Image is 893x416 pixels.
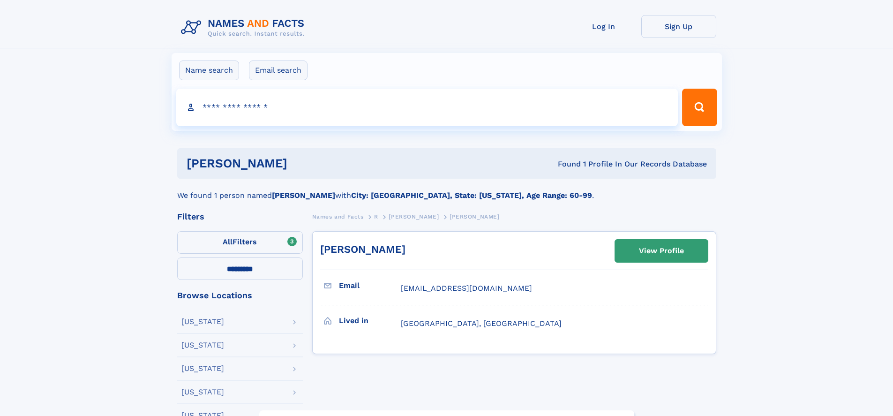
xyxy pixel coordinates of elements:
[422,159,707,169] div: Found 1 Profile In Our Records Database
[181,388,224,396] div: [US_STATE]
[351,191,592,200] b: City: [GEOGRAPHIC_DATA], State: [US_STATE], Age Range: 60-99
[374,211,378,222] a: R
[401,319,562,328] span: [GEOGRAPHIC_DATA], [GEOGRAPHIC_DATA]
[615,240,708,262] a: View Profile
[639,240,684,262] div: View Profile
[566,15,641,38] a: Log In
[450,213,500,220] span: [PERSON_NAME]
[177,212,303,221] div: Filters
[176,89,678,126] input: search input
[177,291,303,300] div: Browse Locations
[223,237,233,246] span: All
[181,365,224,372] div: [US_STATE]
[682,89,717,126] button: Search Button
[187,158,423,169] h1: [PERSON_NAME]
[389,211,439,222] a: [PERSON_NAME]
[177,15,312,40] img: Logo Names and Facts
[179,61,239,80] label: Name search
[181,341,224,349] div: [US_STATE]
[249,61,308,80] label: Email search
[181,318,224,325] div: [US_STATE]
[339,278,401,294] h3: Email
[374,213,378,220] span: R
[339,313,401,329] h3: Lived in
[389,213,439,220] span: [PERSON_NAME]
[177,231,303,254] label: Filters
[641,15,716,38] a: Sign Up
[312,211,364,222] a: Names and Facts
[177,179,716,201] div: We found 1 person named with .
[272,191,335,200] b: [PERSON_NAME]
[401,284,532,293] span: [EMAIL_ADDRESS][DOMAIN_NAME]
[320,243,405,255] a: [PERSON_NAME]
